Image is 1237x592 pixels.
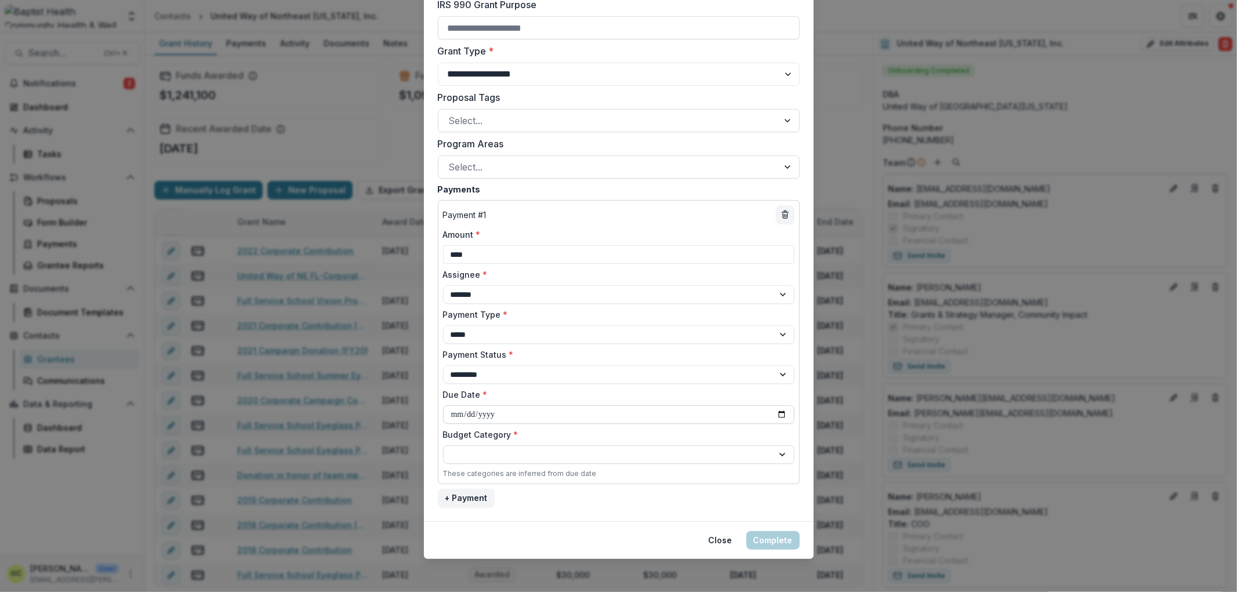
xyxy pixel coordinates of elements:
label: Payment Type [443,308,788,321]
label: Budget Category [443,428,788,441]
label: Program Areas [438,137,793,151]
label: Grant Type [438,44,793,58]
button: Close [702,531,739,550]
p: Payment # 1 [443,209,487,221]
label: Due Date [443,388,788,401]
button: + Payment [438,489,495,507]
button: Complete [746,531,800,550]
label: Amount [443,228,788,241]
p: These categories are inferred from due date [443,468,597,479]
label: Proposal Tags [438,90,793,104]
label: Payments [438,183,793,195]
label: Assignee [443,268,788,281]
label: Payment Status [443,348,788,361]
button: delete [776,205,795,224]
